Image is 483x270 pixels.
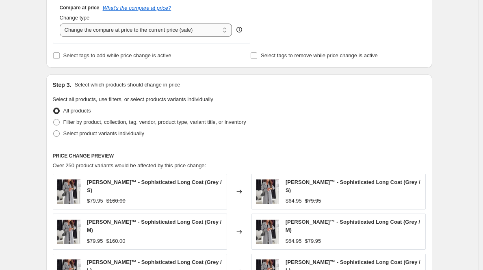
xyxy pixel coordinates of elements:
span: Select product variants individually [63,130,144,136]
h3: Compare at price [60,4,100,11]
strike: $79.95 [305,237,321,245]
span: Change type [60,15,90,21]
strike: $160.00 [106,237,125,245]
img: 207_0a364a27-5406-43a6-9c38-b76c749e4b22_80x.png [57,220,80,244]
div: help [235,26,243,34]
h2: Step 3. [53,81,71,89]
span: All products [63,108,91,114]
img: 207_0a364a27-5406-43a6-9c38-b76c749e4b22_80x.png [57,179,80,204]
button: What's the compare at price? [103,5,171,11]
strike: $79.95 [305,197,321,205]
span: [PERSON_NAME]™ - Sophisticated Long Coat (Grey / M) [87,219,222,233]
span: Filter by product, collection, tag, vendor, product type, variant title, or inventory [63,119,246,125]
span: Select all products, use filters, or select products variants individually [53,96,213,102]
span: Select tags to add while price change is active [63,52,171,58]
p: Select which products should change in price [74,81,180,89]
div: $79.95 [87,197,103,205]
span: Over 250 product variants would be affected by this price change: [53,162,206,168]
span: [PERSON_NAME]™ - Sophisticated Long Coat (Grey / S) [286,179,420,193]
h6: PRICE CHANGE PREVIEW [53,153,426,159]
div: $64.95 [286,237,302,245]
span: Select tags to remove while price change is active [261,52,378,58]
span: [PERSON_NAME]™ - Sophisticated Long Coat (Grey / M) [286,219,420,233]
img: 207_0a364a27-5406-43a6-9c38-b76c749e4b22_80x.png [256,220,279,244]
div: $79.95 [87,237,103,245]
strike: $160.00 [106,197,126,205]
img: 207_0a364a27-5406-43a6-9c38-b76c749e4b22_80x.png [256,179,279,204]
span: [PERSON_NAME]™ - Sophisticated Long Coat (Grey / S) [87,179,222,193]
div: $64.95 [286,197,302,205]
